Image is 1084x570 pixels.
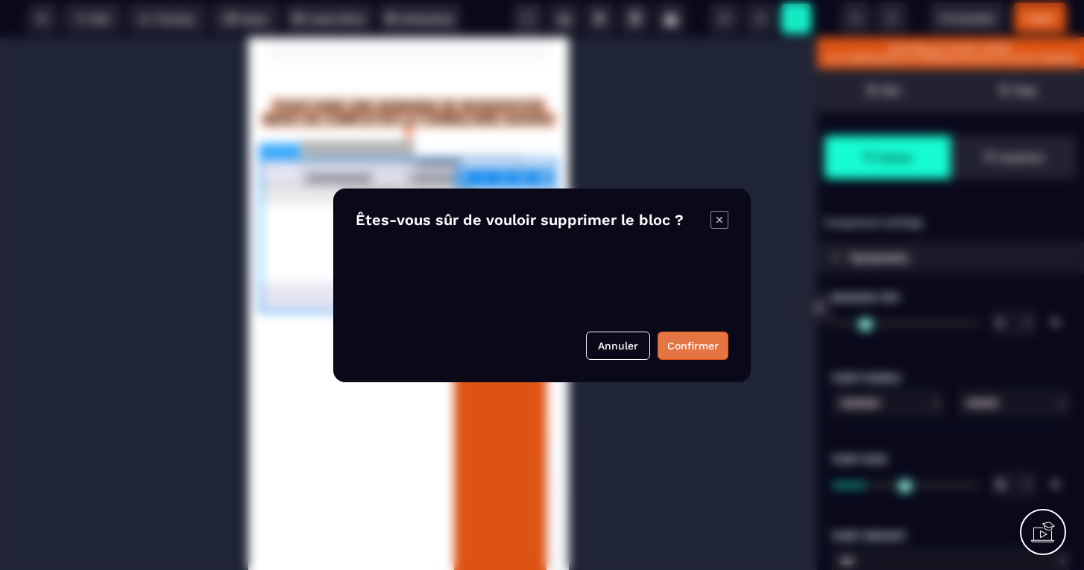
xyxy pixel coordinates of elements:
[658,332,728,360] button: Confirmer
[11,149,309,165] button: ENVOYER LA DEMANDE
[356,211,710,229] h4: Êtes-vous sûr de vouloir supprimer le bloc ?
[14,63,307,102] b: POUR FAIRE UNE DEMANDE DE RESERVATION MERCI DE COMPLETER LE FORMULAIRE SUIVANT :
[586,332,650,360] button: Annuler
